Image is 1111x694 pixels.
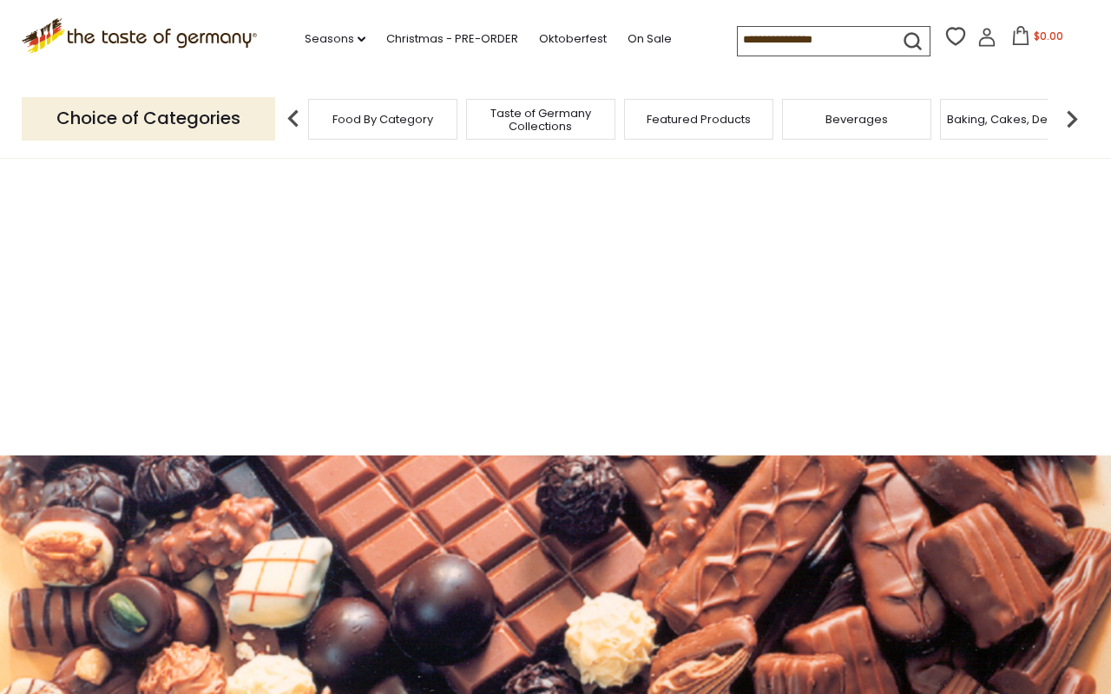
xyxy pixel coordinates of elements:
a: Beverages [825,113,888,126]
a: Seasons [305,29,365,49]
p: Choice of Categories [22,97,275,140]
button: $0.00 [1000,26,1074,52]
a: Featured Products [647,113,751,126]
img: previous arrow [276,101,311,136]
a: Baking, Cakes, Desserts [947,113,1081,126]
a: On Sale [628,29,672,49]
a: Taste of Germany Collections [471,107,610,133]
a: Christmas - PRE-ORDER [386,29,518,49]
a: Oktoberfest [539,29,607,49]
img: next arrow [1055,101,1089,136]
span: $0.00 [1034,29,1063,43]
a: Food By Category [332,113,433,126]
